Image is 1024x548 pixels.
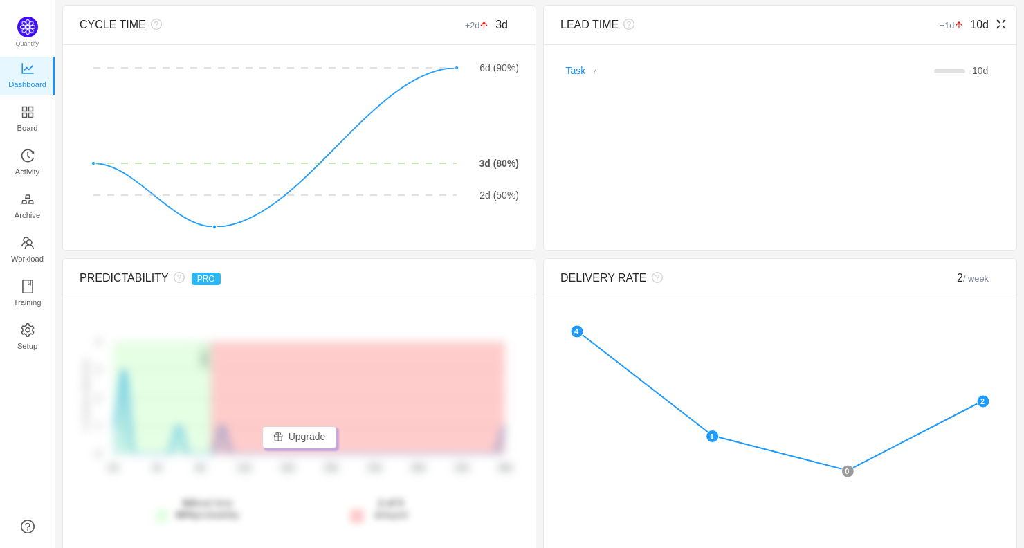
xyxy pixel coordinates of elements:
strong: 80% [176,509,195,520]
span: CYCLE TIME [80,19,146,30]
tspan: 0 [97,450,101,458]
i: icon: line-chart [21,62,35,75]
span: 2 [957,272,989,284]
span: Archive [15,201,40,229]
span: 10d [970,19,989,30]
a: 7 [585,65,596,76]
button: icon: giftUpgrade [262,426,337,448]
small: +2d [465,20,496,30]
text: # of items delivered [82,360,90,431]
small: +1d [940,20,971,30]
a: Setup [21,324,35,351]
i: icon: history [21,149,35,163]
tspan: 3 [97,366,101,374]
a: Dashboard [21,62,35,90]
a: icon: question-circle [21,520,35,533]
i: icon: appstore [21,105,35,119]
div: DELIVERY RATE [560,270,890,286]
strong: 9d [183,497,194,509]
span: d [972,65,988,76]
span: Dashboard [8,71,46,98]
tspan: 16d [280,464,294,473]
i: icon: question-circle [169,272,185,283]
tspan: 28d [411,464,425,473]
i: icon: question-circle [647,272,663,283]
i: icon: arrow-up [955,21,964,30]
a: Workload [21,237,35,264]
span: Workload [11,245,44,273]
tspan: 8d [196,464,205,473]
span: LEAD TIME [560,19,619,30]
i: icon: fullscreen [989,19,1007,30]
div: PREDICTABILITY [80,270,409,286]
tspan: 24d [367,464,381,473]
tspan: 4d [152,464,161,473]
a: Task [566,65,586,76]
span: Setup [17,332,37,360]
i: icon: question-circle [619,19,634,30]
span: probability [176,509,239,520]
small: / week [963,273,989,284]
span: 10 [972,65,983,76]
i: icon: arrow-up [479,21,488,30]
i: icon: setting [21,323,35,337]
tspan: 32d [455,464,468,473]
span: Activity [15,158,39,185]
a: Training [21,280,35,308]
tspan: 36d [498,464,512,473]
a: Activity [21,149,35,177]
tspan: 1 [97,422,101,430]
span: 3d [495,19,508,30]
tspan: 4 [97,338,101,346]
tspan: 12d [237,464,250,473]
span: Quantify [16,40,39,47]
i: icon: question-circle [146,19,162,30]
strong: 2 of 5 [378,497,403,509]
tspan: 0d [109,464,118,473]
span: lead time [176,497,239,520]
span: delayed [374,497,408,520]
tspan: 2 [97,394,101,402]
span: PRO [192,273,221,285]
a: Board [21,106,35,134]
i: icon: book [21,280,35,293]
i: icon: gold [21,192,35,206]
small: 7 [592,67,596,75]
tspan: 20d [324,464,338,473]
img: Quantify [17,17,38,37]
span: Board [17,114,38,142]
span: Training [13,289,41,316]
i: icon: team [21,236,35,250]
a: Archive [21,193,35,221]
